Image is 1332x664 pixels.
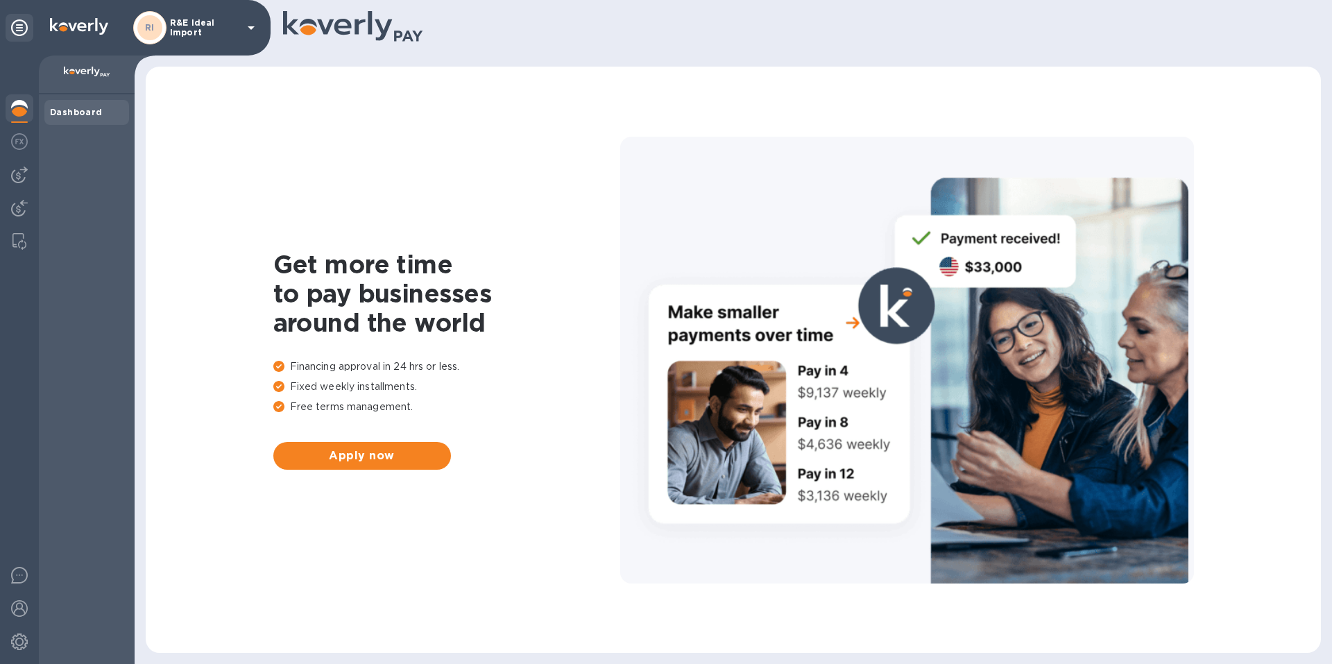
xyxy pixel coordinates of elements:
button: Apply now [273,442,451,470]
span: Apply now [284,448,440,464]
p: Financing approval in 24 hrs or less. [273,359,620,374]
p: Fixed weekly installments. [273,380,620,394]
p: R&E Ideal Import [170,18,239,37]
h1: Get more time to pay businesses around the world [273,250,620,337]
p: Free terms management. [273,400,620,414]
img: Logo [50,18,108,35]
img: Foreign exchange [11,133,28,150]
div: Unpin categories [6,14,33,42]
b: Dashboard [50,107,103,117]
b: RI [145,22,155,33]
